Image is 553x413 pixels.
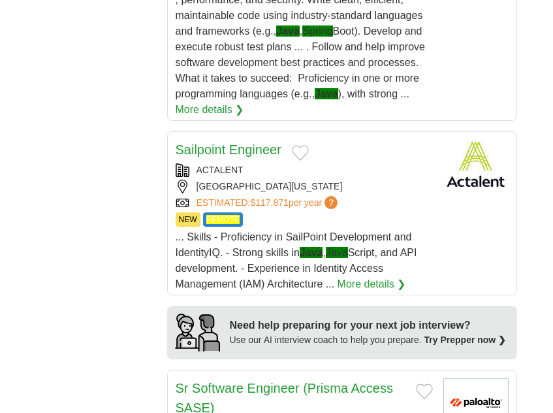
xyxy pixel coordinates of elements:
[250,197,288,208] span: $117,871
[276,25,300,37] span: Java
[176,102,244,118] a: More details ❯
[424,335,507,345] a: Try Prepper now ❯
[206,215,240,224] span: REMOTE
[302,25,332,37] span: Spring
[315,88,338,99] span: Java
[443,140,509,189] img: Actalent logo
[197,196,341,210] a: ESTIMATED:$117,871per year?
[176,142,281,157] a: Sailpoint Engineer
[197,165,244,175] a: ACTALENT
[292,145,309,161] button: Add to favorite jobs
[176,212,200,227] span: NEW
[230,318,507,333] div: Need help preparing for your next job interview?
[176,180,433,193] div: [GEOGRAPHIC_DATA][US_STATE]
[416,384,433,399] button: Add to favorite jobs
[230,333,507,347] div: Use our AI interview coach to help you prepare.
[338,276,406,292] a: More details ❯
[324,196,338,209] span: ?
[300,247,323,258] span: Java
[176,231,417,289] span: ... Skills - Proficiency in SailPoint Development and IdentityIQ. - Strong skills in , Script, an...
[326,247,348,258] span: Java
